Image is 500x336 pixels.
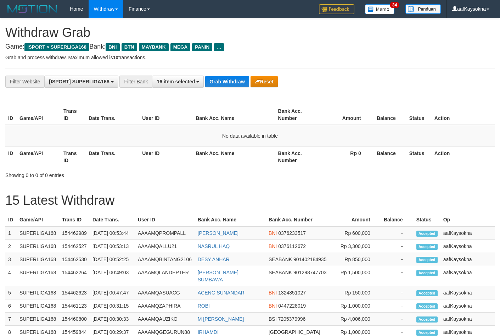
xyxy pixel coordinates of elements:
[61,147,86,167] th: Trans ID
[334,253,381,266] td: Rp 850,000
[135,299,195,313] td: AAAAMQZAPHIRA
[293,270,326,275] span: Copy 901298747703 to clipboard
[5,226,17,240] td: 1
[113,55,118,60] strong: 10
[5,253,17,266] td: 3
[90,240,135,253] td: [DATE] 00:53:13
[90,299,135,313] td: [DATE] 00:31:15
[49,79,109,84] span: [ISPORT] SUPERLIGA168
[5,43,495,50] h4: Game: Bank:
[59,299,90,313] td: 154461123
[5,213,17,226] th: ID
[44,76,118,88] button: [ISPORT] SUPERLIGA168
[193,147,275,167] th: Bank Acc. Name
[205,76,249,87] button: Grab Withdraw
[381,313,414,326] td: -
[381,299,414,313] td: -
[17,253,59,266] td: SUPERLIGA168
[416,303,438,309] span: Accepted
[406,147,432,167] th: Status
[170,43,191,51] span: MEGA
[135,313,195,326] td: AAAAMQAUZIKO
[119,76,152,88] div: Filter Bank
[275,105,319,125] th: Bank Acc. Number
[440,299,495,313] td: aafKaysokna
[319,147,372,167] th: Rp 0
[416,316,438,323] span: Accepted
[152,76,204,88] button: 16 item selected
[440,213,495,226] th: Op
[334,240,381,253] td: Rp 3,300,000
[275,147,319,167] th: Bank Acc. Number
[139,43,169,51] span: MAYBANK
[5,169,203,179] div: Showing 0 to 0 of 0 entries
[157,79,195,84] span: 16 item selected
[139,147,193,167] th: User ID
[135,213,195,226] th: User ID
[122,43,137,51] span: BTN
[17,105,61,125] th: Game/API
[59,253,90,266] td: 154462530
[5,313,17,326] td: 7
[193,105,275,125] th: Bank Acc. Name
[416,244,438,250] span: Accepted
[432,147,495,167] th: Action
[198,230,238,236] a: [PERSON_NAME]
[365,4,395,14] img: Button%20Memo.svg
[90,313,135,326] td: [DATE] 00:30:33
[440,226,495,240] td: aafKaysokna
[269,230,277,236] span: BNI
[269,270,292,275] span: SEABANK
[381,226,414,240] td: -
[59,226,90,240] td: 154462989
[192,43,212,51] span: PANIN
[319,105,372,125] th: Amount
[59,286,90,299] td: 154462623
[381,240,414,253] td: -
[319,4,354,14] img: Feedback.jpg
[17,313,59,326] td: SUPERLIGA168
[198,270,238,282] a: [PERSON_NAME] SUMBAWA
[17,240,59,253] td: SUPERLIGA168
[269,303,277,309] span: BNI
[198,290,245,296] a: ACENG SUNANDAR
[405,4,441,14] img: panduan.png
[59,240,90,253] td: 154462527
[17,299,59,313] td: SUPERLIGA168
[5,266,17,286] td: 4
[90,226,135,240] td: [DATE] 00:53:44
[5,240,17,253] td: 2
[416,270,438,276] span: Accepted
[198,243,230,249] a: NASRUL HAQ
[269,316,277,322] span: BSI
[135,253,195,266] td: AAAAMQBINTANG2106
[90,253,135,266] td: [DATE] 00:52:25
[440,240,495,253] td: aafKaysokna
[278,290,306,296] span: Copy 1324851027 to clipboard
[416,231,438,237] span: Accepted
[17,226,59,240] td: SUPERLIGA168
[440,286,495,299] td: aafKaysokna
[86,147,139,167] th: Date Trans.
[406,105,432,125] th: Status
[135,240,195,253] td: AAAAMQALLU21
[139,105,193,125] th: User ID
[416,330,438,336] span: Accepted
[90,286,135,299] td: [DATE] 00:47:47
[414,213,440,226] th: Status
[61,105,86,125] th: Trans ID
[432,105,495,125] th: Action
[5,125,495,147] td: No data available in table
[269,243,277,249] span: BNI
[381,266,414,286] td: -
[5,4,59,14] img: MOTION_logo.png
[135,266,195,286] td: AAAAMQLANDEPTER
[198,316,244,322] a: M [PERSON_NAME]
[198,303,210,309] a: ROBI
[381,213,414,226] th: Balance
[59,213,90,226] th: Trans ID
[59,313,90,326] td: 154460800
[334,266,381,286] td: Rp 1,500,000
[278,316,305,322] span: Copy 7205379996 to clipboard
[416,257,438,263] span: Accepted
